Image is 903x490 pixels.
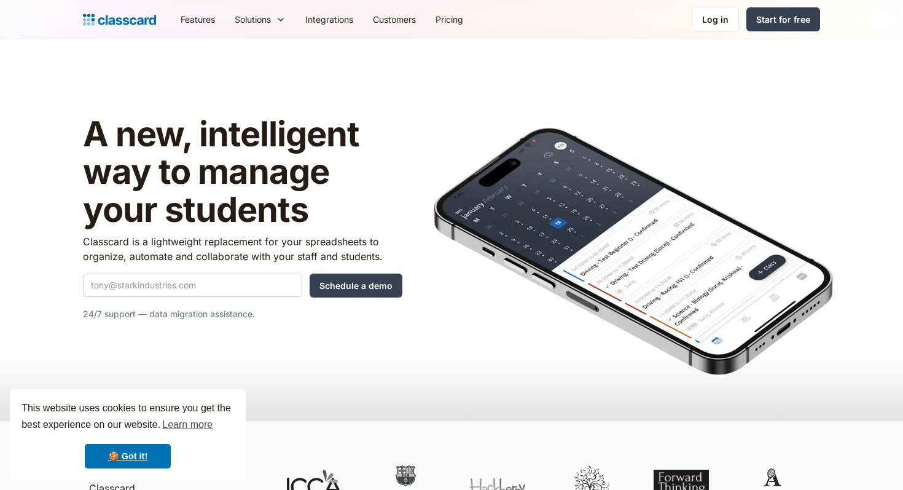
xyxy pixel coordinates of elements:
[702,13,729,26] div: Log in
[160,416,214,434] a: learn more about cookies
[426,6,473,33] a: Pricing
[83,274,302,297] input: tony@starkindustries.com
[746,7,820,31] a: Start for free
[10,389,246,480] div: cookieconsent
[235,13,271,26] div: Solutions
[363,6,426,33] a: Customers
[83,274,402,298] form: Quick Demo Form
[171,6,225,33] a: Features
[21,401,234,434] span: This website uses cookies to ensure you get the best experience on our website.
[85,444,171,468] a: dismiss cookie message
[83,234,402,264] p: Classcard is a lightweight replacement for your spreadsheets to organize, automate and collaborat...
[83,11,156,28] a: Logo
[310,274,402,298] input: Schedule a demo
[756,13,810,26] div: Start for free
[83,307,402,322] p: 24/7 support — data migration assistance.
[83,116,402,229] h1: A new, intelligent way to manage your students
[692,7,739,32] a: Log in
[225,6,295,33] div: Solutions
[295,6,363,33] a: Integrations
